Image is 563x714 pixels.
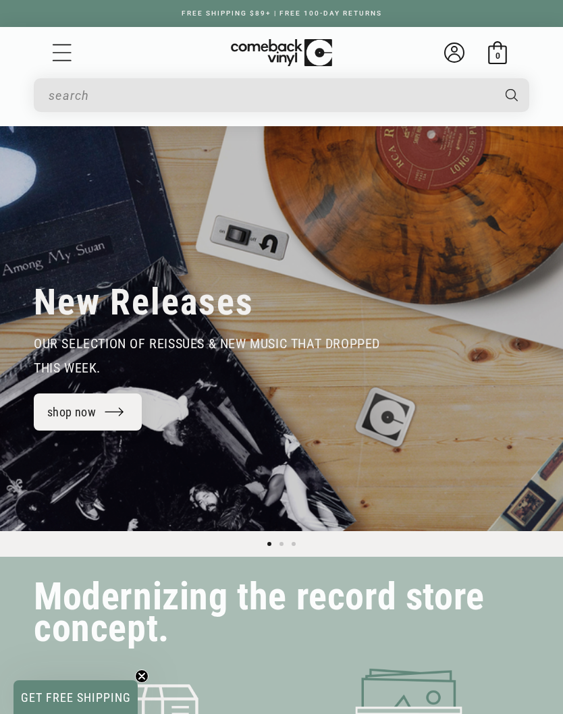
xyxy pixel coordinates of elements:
[34,78,529,112] div: Search
[263,538,275,550] button: Load slide 1 of 3
[34,280,254,325] h2: New Releases
[51,41,74,64] summary: Menu
[49,82,492,109] input: When autocomplete results are available use up and down arrows to review and enter to select
[34,335,380,376] span: our selection of reissues & new music that dropped this week.
[14,680,138,714] div: GET FREE SHIPPINGClose teaser
[34,581,529,644] h2: Modernizing the record store concept.
[493,78,531,112] button: Search
[275,538,288,550] button: Load slide 2 of 3
[495,51,500,61] span: 0
[21,690,131,705] span: GET FREE SHIPPING
[34,393,142,431] a: shop now
[135,669,149,683] button: Close teaser
[231,39,332,67] img: ComebackVinyl.com
[288,538,300,550] button: Load slide 3 of 3
[168,9,396,17] a: FREE SHIPPING $89+ | FREE 100-DAY RETURNS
